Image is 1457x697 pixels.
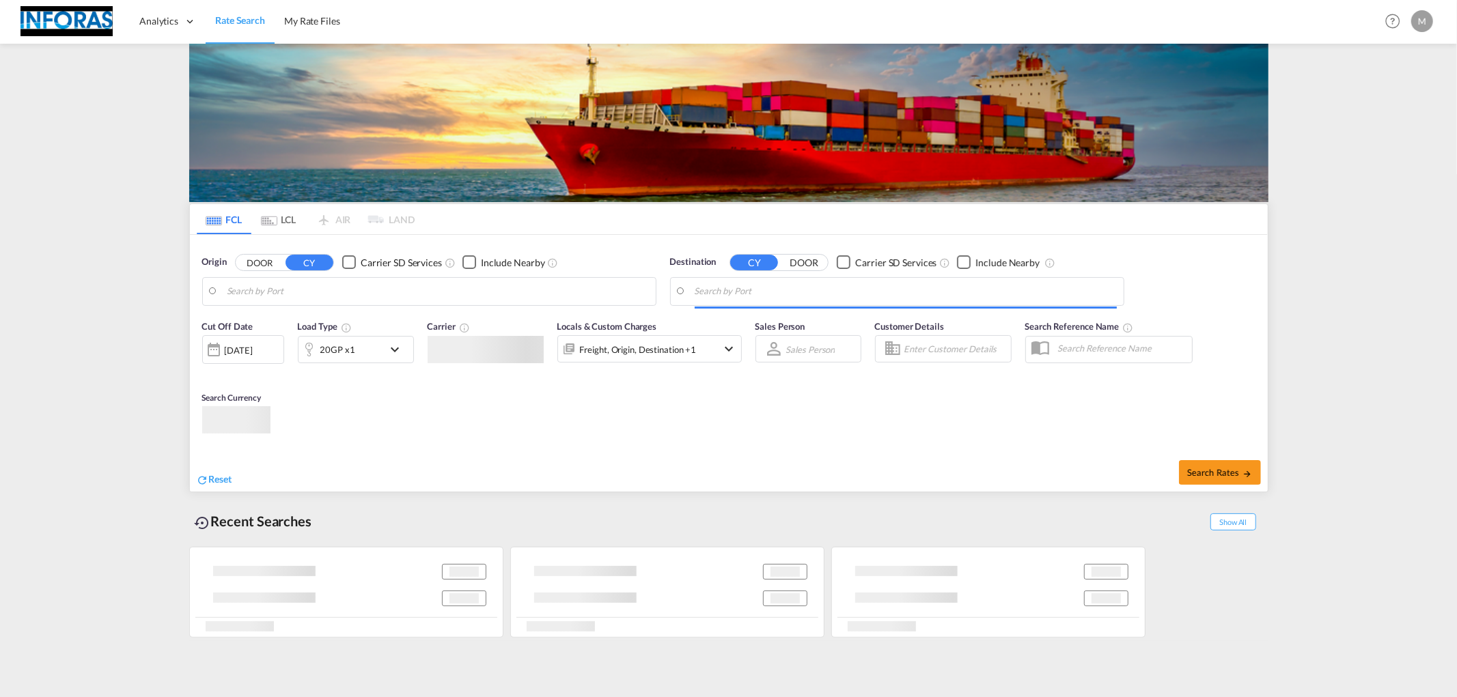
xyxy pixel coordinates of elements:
div: Include Nearby [481,256,545,270]
md-checkbox: Checkbox No Ink [462,255,545,270]
md-checkbox: Checkbox No Ink [342,255,442,270]
span: Origin [202,255,227,269]
md-tab-item: FCL [197,204,251,234]
span: Carrier [428,321,470,332]
span: Customer Details [875,321,944,332]
div: Help [1381,10,1411,34]
span: Help [1381,10,1404,33]
span: Sales Person [755,321,805,332]
md-icon: Unchecked: Search for CY (Container Yard) services for all selected carriers.Checked : Search for... [939,257,950,268]
span: Destination [670,255,717,269]
div: [DATE] [202,335,284,364]
input: Search by Port [695,281,1117,302]
md-checkbox: Checkbox No Ink [837,255,936,270]
md-icon: icon-refresh [197,474,209,486]
md-datepicker: Select [202,362,212,381]
md-pagination-wrapper: Use the left and right arrow keys to navigate between tabs [197,204,415,234]
div: Carrier SD Services [361,256,442,270]
md-tab-item: LCL [251,204,306,234]
div: 20GP x1icon-chevron-down [298,336,414,363]
md-icon: Unchecked: Ignores neighbouring ports when fetching rates.Checked : Includes neighbouring ports w... [548,257,559,268]
span: Search Rates [1187,467,1253,478]
md-icon: Unchecked: Ignores neighbouring ports when fetching rates.Checked : Includes neighbouring ports w... [1044,257,1055,268]
md-icon: Your search will be saved by the below given name [1122,322,1133,333]
span: Analytics [139,14,178,28]
md-icon: Unchecked: Search for CY (Container Yard) services for all selected carriers.Checked : Search for... [445,257,456,268]
md-icon: The selected Trucker/Carrierwill be displayed in the rate results If the rates are from another f... [459,322,470,333]
input: Search Reference Name [1051,338,1192,358]
span: Cut Off Date [202,321,253,332]
div: 20GP x1 [320,340,355,359]
button: DOOR [780,255,828,270]
div: Carrier SD Services [855,256,936,270]
span: Locals & Custom Charges [557,321,657,332]
md-checkbox: Checkbox No Ink [957,255,1040,270]
img: eff75c7098ee11eeb65dd1c63e392380.jpg [20,6,113,37]
div: Include Nearby [975,256,1040,270]
md-icon: icon-chevron-down [387,341,410,358]
div: Freight Origin Destination Factory Stuffing [580,340,697,359]
div: [DATE] [225,344,253,356]
md-select: Sales Person [785,339,837,359]
div: M [1411,10,1433,32]
span: Reset [209,473,232,485]
img: LCL+%26+FCL+BACKGROUND.png [189,44,1268,202]
span: Search Currency [202,393,262,403]
input: Enter Customer Details [904,339,1007,359]
md-icon: icon-arrow-right [1243,469,1252,479]
md-icon: icon-information-outline [341,322,352,333]
span: Show All [1210,513,1255,530]
div: icon-refreshReset [197,472,232,487]
md-icon: icon-backup-restore [195,515,211,531]
button: Search Ratesicon-arrow-right [1179,460,1261,485]
md-icon: icon-chevron-down [721,341,738,357]
button: DOOR [236,255,283,270]
span: My Rate Files [284,15,340,27]
span: Rate Search [215,14,265,26]
div: Origin DOOR CY Checkbox No InkUnchecked: Search for CY (Container Yard) services for all selected... [190,235,1268,492]
button: CY [286,255,333,270]
span: Load Type [298,321,352,332]
button: CY [730,255,778,270]
input: Search by Port [227,281,649,302]
span: Search Reference Name [1025,321,1134,332]
div: Recent Searches [189,506,318,537]
div: Freight Origin Destination Factory Stuffingicon-chevron-down [557,335,742,362]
